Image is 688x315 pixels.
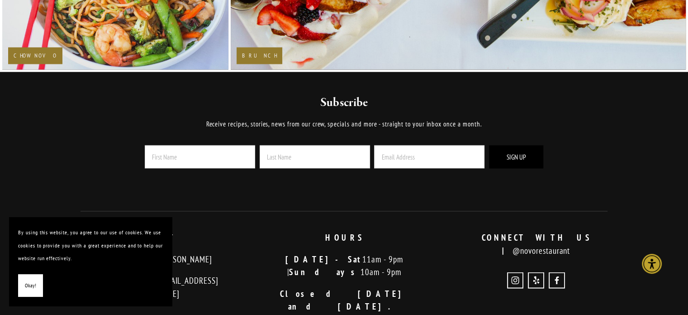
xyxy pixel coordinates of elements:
[507,272,523,288] a: Instagram
[489,145,543,168] button: Sign Up
[18,226,163,265] p: By using this website, you agree to our use of cookies. We use cookies to provide you with a grea...
[448,231,625,257] p: @novorestaurant
[280,288,418,312] strong: Closed [DATE] and [DATE].
[120,118,568,129] p: Receive recipes, stories, news from our crew, specials and more - straight to your inbox once a m...
[256,252,432,278] p: 11am - 9pm | 10am - 9pm
[14,53,57,58] h2: Chow Novo
[145,145,255,168] input: First Name
[242,53,277,58] h2: Brunch
[120,94,568,111] h2: Subscribe
[285,253,362,264] strong: [DATE]-Sat
[507,152,526,161] span: Sign Up
[528,272,544,288] a: Yelp
[549,272,565,288] a: Novo Restaurant and Lounge
[482,232,601,256] strong: CONNECT WITH US |
[9,217,172,306] section: Cookie banner
[289,266,361,277] strong: Sundays
[18,274,43,297] button: Okay!
[374,145,484,168] input: Email Address
[325,232,363,242] strong: HOURS
[642,254,662,274] div: Accessibility Menu
[25,279,36,292] span: Okay!
[260,145,370,168] input: Last Name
